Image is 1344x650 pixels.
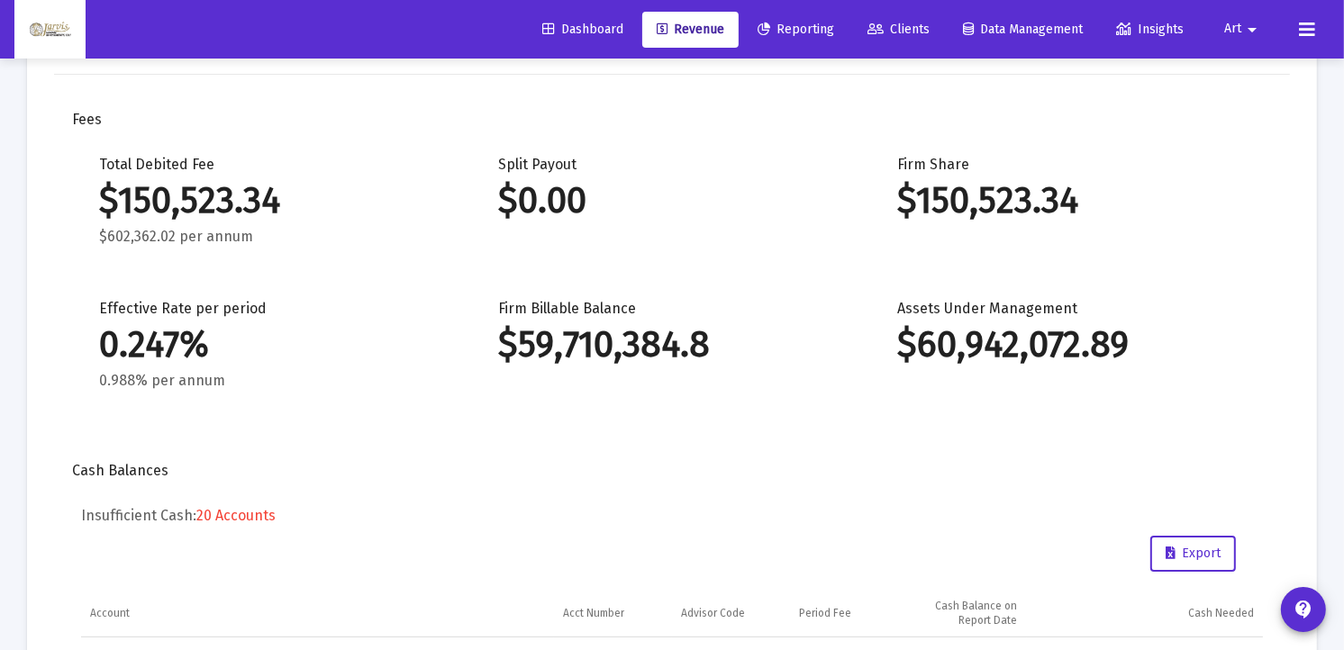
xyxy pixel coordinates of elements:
[1027,590,1263,637] td: Column Cash Needed
[897,300,1242,390] div: Assets Under Management
[99,192,444,210] div: $150,523.34
[1150,536,1236,572] button: Export
[1293,599,1314,620] mat-icon: contact_support
[908,590,1026,637] td: Column Cash Balance on Report Date
[1116,22,1184,37] span: Insights
[681,606,745,620] div: Advisor Code
[743,12,849,48] a: Reporting
[672,590,790,637] td: Column Advisor Code
[897,192,1242,210] div: $150,523.34
[90,606,130,620] div: Account
[642,12,739,48] a: Revenue
[758,22,834,37] span: Reporting
[99,336,444,354] div: 0.247%
[790,590,908,637] td: Column Period Fee
[72,111,1272,129] div: Fees
[1166,546,1221,561] span: Export
[81,507,1263,525] h5: Insufficient Cash:
[1203,11,1285,47] button: Art
[498,156,843,246] div: Split Payout
[917,599,1017,627] div: Cash Balance on Report Date
[853,12,944,48] a: Clients
[99,372,444,390] div: 0.988% per annum
[1241,12,1263,48] mat-icon: arrow_drop_down
[99,156,444,246] div: Total Debited Fee
[657,22,724,37] span: Revenue
[897,336,1242,354] div: $60,942,072.89
[1188,606,1254,620] div: Cash Needed
[528,12,638,48] a: Dashboard
[554,590,672,637] td: Column Acct Number
[99,300,444,390] div: Effective Rate per period
[949,12,1097,48] a: Data Management
[498,192,843,210] div: $0.00
[1224,22,1241,37] span: Art
[1102,12,1198,48] a: Insights
[28,12,72,48] img: Dashboard
[99,228,444,246] div: $602,362.02 per annum
[498,300,843,390] div: Firm Billable Balance
[72,462,1272,480] div: Cash Balances
[563,606,624,620] div: Acct Number
[81,590,554,637] td: Column Account
[498,336,843,354] div: $59,710,384.8
[867,22,930,37] span: Clients
[897,156,1242,246] div: Firm Share
[963,22,1083,37] span: Data Management
[196,507,276,524] span: 20 Accounts
[542,22,623,37] span: Dashboard
[799,606,851,620] div: Period Fee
